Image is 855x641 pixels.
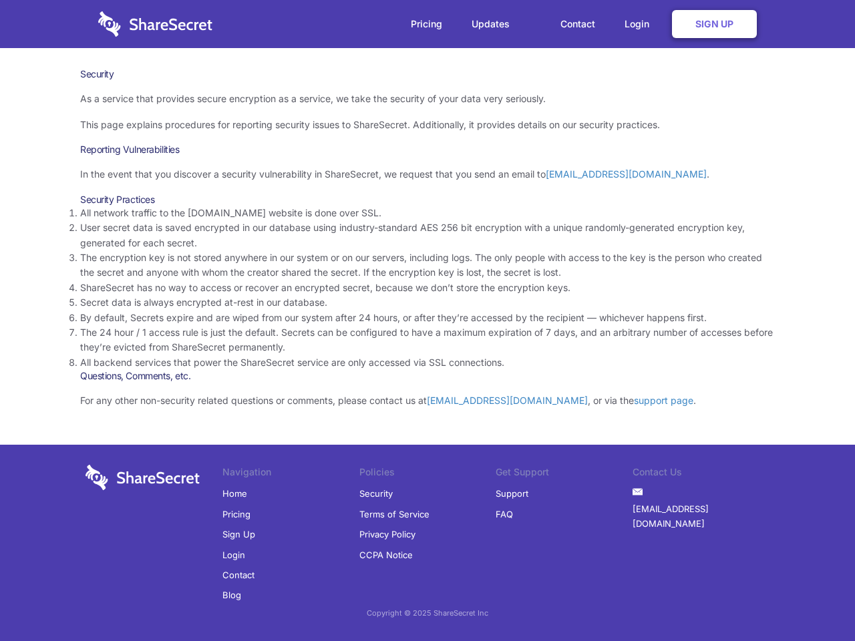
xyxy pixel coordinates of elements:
[80,91,775,106] p: As a service that provides secure encryption as a service, we take the security of your data very...
[80,220,775,250] li: User secret data is saved encrypted in our database using industry-standard AES 256 bit encryptio...
[80,206,775,220] li: All network traffic to the [DOMAIN_NAME] website is done over SSL.
[80,250,775,280] li: The encryption key is not stored anywhere in our system or on our servers, including logs. The on...
[80,295,775,310] li: Secret data is always encrypted at-rest in our database.
[80,393,775,408] p: For any other non-security related questions or comments, please contact us at , or via the .
[633,499,769,534] a: [EMAIL_ADDRESS][DOMAIN_NAME]
[496,504,513,524] a: FAQ
[359,524,415,544] a: Privacy Policy
[496,483,528,503] a: Support
[611,3,669,45] a: Login
[98,11,212,37] img: logo-wordmark-white-trans-d4663122ce5f474addd5e946df7df03e33cb6a1c49d2221995e7729f52c070b2.svg
[80,144,775,156] h3: Reporting Vulnerabilities
[80,68,775,80] h1: Security
[80,167,775,182] p: In the event that you discover a security vulnerability in ShareSecret, we request that you send ...
[222,524,255,544] a: Sign Up
[80,355,775,370] li: All backend services that power the ShareSecret service are only accessed via SSL connections.
[546,168,707,180] a: [EMAIL_ADDRESS][DOMAIN_NAME]
[85,465,200,490] img: logo-wordmark-white-trans-d4663122ce5f474addd5e946df7df03e33cb6a1c49d2221995e7729f52c070b2.svg
[222,465,359,483] li: Navigation
[397,3,456,45] a: Pricing
[359,465,496,483] li: Policies
[496,465,633,483] li: Get Support
[547,3,609,45] a: Contact
[634,395,693,406] a: support page
[222,483,247,503] a: Home
[80,280,775,295] li: ShareSecret has no way to access or recover an encrypted secret, because we don’t store the encry...
[80,194,775,206] h3: Security Practices
[222,565,254,585] a: Contact
[222,504,250,524] a: Pricing
[427,395,588,406] a: [EMAIL_ADDRESS][DOMAIN_NAME]
[672,10,757,38] a: Sign Up
[359,483,393,503] a: Security
[222,545,245,565] a: Login
[359,545,413,565] a: CCPA Notice
[80,325,775,355] li: The 24 hour / 1 access rule is just the default. Secrets can be configured to have a maximum expi...
[80,370,775,382] h3: Questions, Comments, etc.
[222,585,241,605] a: Blog
[633,465,769,483] li: Contact Us
[80,310,775,325] li: By default, Secrets expire and are wiped from our system after 24 hours, or after they’re accesse...
[80,118,775,132] p: This page explains procedures for reporting security issues to ShareSecret. Additionally, it prov...
[359,504,430,524] a: Terms of Service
